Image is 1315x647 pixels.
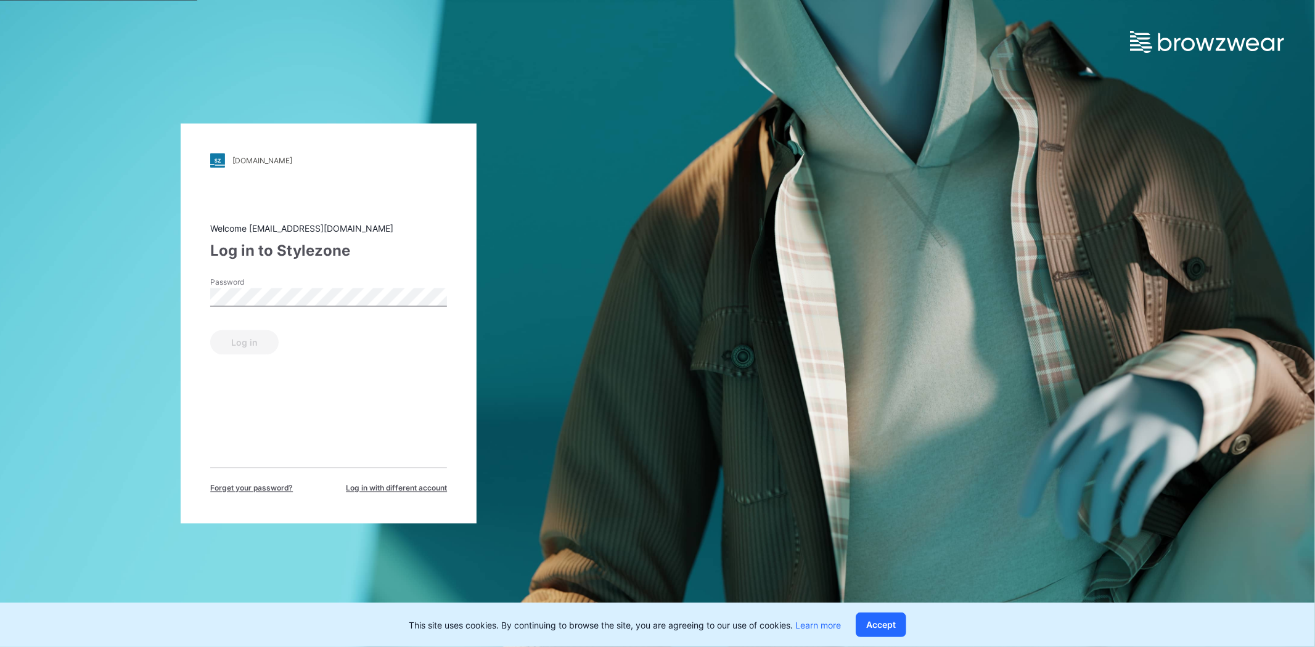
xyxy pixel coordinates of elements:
label: Password [210,277,297,288]
button: Accept [856,612,906,637]
img: browzwear-logo.e42bd6dac1945053ebaf764b6aa21510.svg [1130,31,1284,53]
a: Learn more [795,620,841,630]
span: Forget your password? [210,483,293,494]
span: Log in with different account [346,483,447,494]
img: stylezone-logo.562084cfcfab977791bfbf7441f1a819.svg [210,153,225,168]
div: [DOMAIN_NAME] [232,156,292,165]
div: Log in to Stylezone [210,240,447,262]
div: Welcome [EMAIL_ADDRESS][DOMAIN_NAME] [210,222,447,235]
a: [DOMAIN_NAME] [210,153,447,168]
p: This site uses cookies. By continuing to browse the site, you are agreeing to our use of cookies. [409,619,841,632]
